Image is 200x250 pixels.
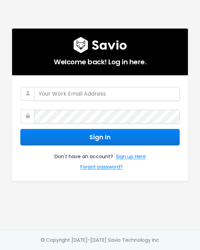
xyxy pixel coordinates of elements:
[80,163,123,173] a: Forgot password?
[20,129,180,146] button: Sign In
[73,37,127,53] img: logo600x187.a314fd40982d.png
[116,152,146,162] a: Sign up Here
[20,145,180,172] div: Don't have an account?
[20,53,180,67] h5: Welcome back! Log in here.
[34,87,180,101] input: Your Work Email Address
[41,236,159,244] div: © Copyright [DATE]-[DATE] Savio Technology Inc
